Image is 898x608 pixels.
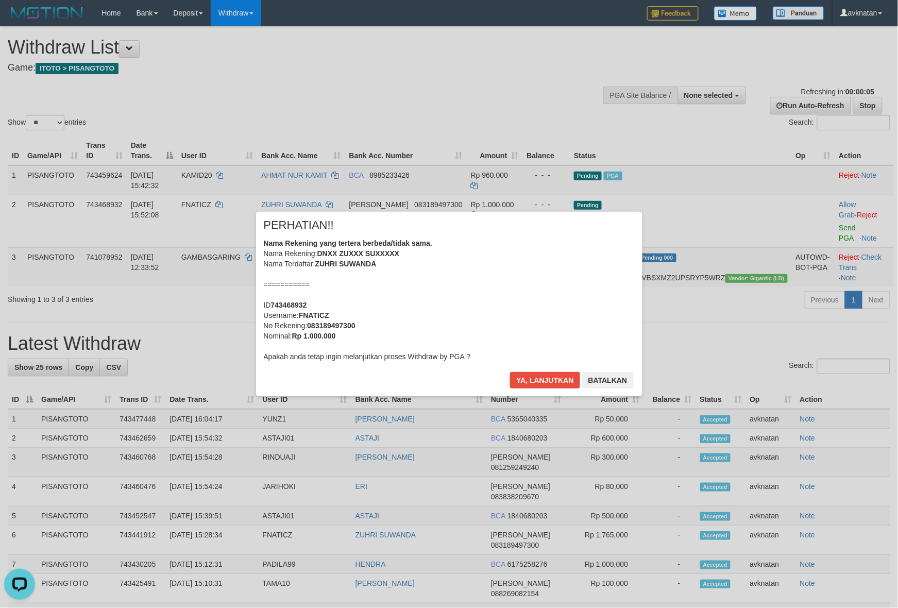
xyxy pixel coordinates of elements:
div: Nama Rekening: Nama Terdaftar: =========== ID Username: No Rekening: Nominal: Apakah anda tetap i... [264,238,635,362]
button: Batalkan [582,372,634,389]
b: Rp 1.000.000 [292,332,336,340]
b: ZUHRI SUWANDA [315,260,377,268]
b: DNXX ZUXXX SUXXXXX [317,249,400,258]
button: Open LiveChat chat widget [4,4,35,35]
button: Ya, lanjutkan [510,372,580,389]
b: 743468932 [271,301,307,309]
b: 083189497300 [307,322,355,330]
b: Nama Rekening yang tertera berbeda/tidak sama. [264,239,433,247]
b: FNATICZ [299,311,329,319]
span: PERHATIAN!! [264,220,334,230]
